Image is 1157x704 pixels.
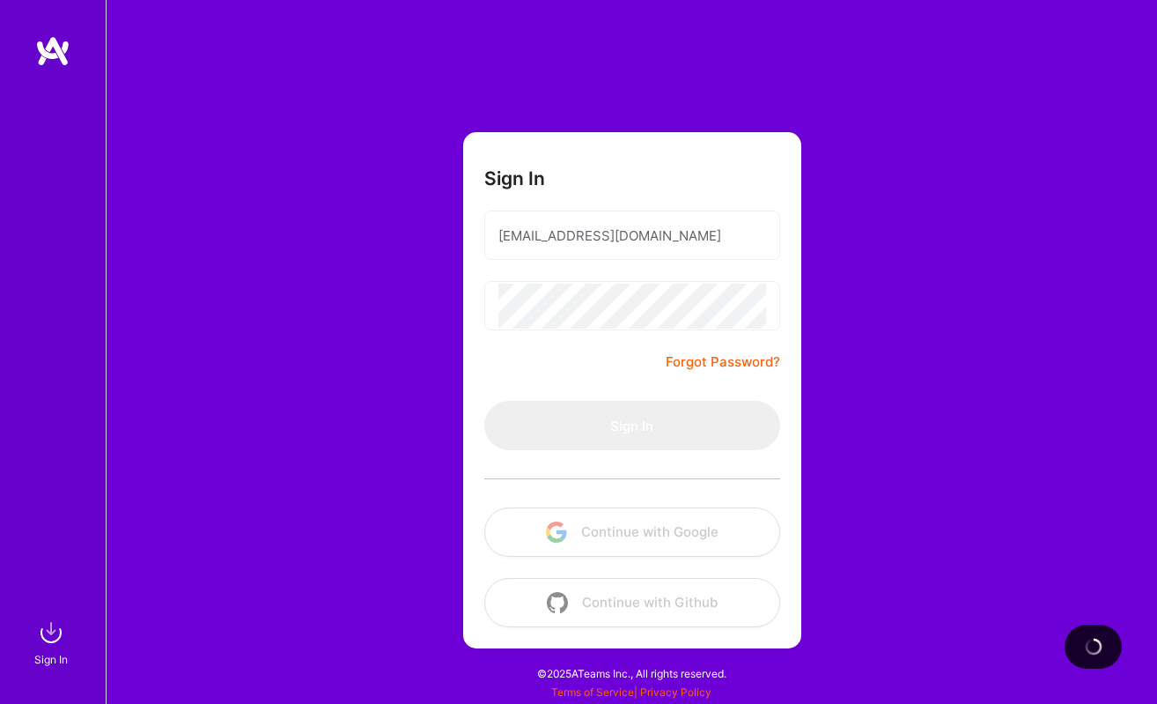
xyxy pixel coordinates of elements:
[498,213,766,258] input: Email...
[640,685,711,699] a: Privacy Policy
[33,615,69,650] img: sign in
[106,651,1157,695] div: © 2025 ATeams Inc., All rights reserved.
[1083,636,1104,657] img: loading
[484,508,780,557] button: Continue with Google
[35,35,70,67] img: logo
[666,352,780,373] a: Forgot Password?
[546,522,567,543] img: icon
[551,685,634,699] a: Terms of Service
[484,401,780,450] button: Sign In
[547,592,568,613] img: icon
[484,167,545,189] h3: Sign In
[484,578,780,627] button: Continue with Github
[37,615,69,669] a: sign inSign In
[551,685,711,699] span: |
[34,650,68,669] div: Sign In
